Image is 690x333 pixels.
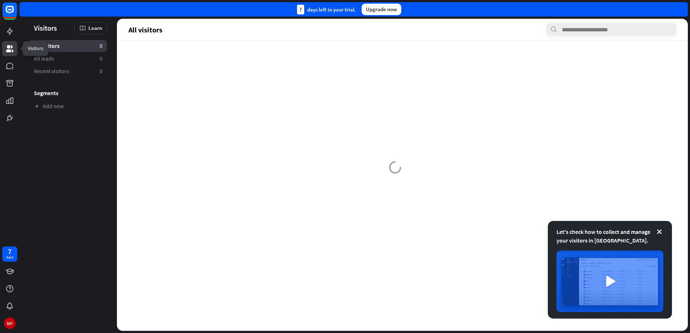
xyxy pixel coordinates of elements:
[128,26,162,34] span: All visitors
[100,67,102,75] aside: 0
[34,67,69,75] span: Recent visitors
[30,65,107,77] a: Recent visitors 0
[297,5,356,14] div: days left in your trial.
[362,4,401,15] div: Upgrade now
[34,42,60,50] span: All visitors
[556,250,663,312] img: image
[4,318,16,329] div: MP
[30,100,107,112] a: Add new
[100,42,102,50] aside: 0
[8,248,12,255] div: 7
[30,53,107,65] a: All leads 0
[6,255,13,260] div: days
[88,25,102,31] span: Learn
[30,89,107,97] h3: Segments
[100,55,102,62] aside: 0
[34,24,57,32] span: Visitors
[556,227,663,245] div: Let's check how to collect and manage your visitors in [GEOGRAPHIC_DATA].
[297,5,304,14] div: 7
[6,3,27,25] button: Open LiveChat chat widget
[2,247,17,262] a: 7 days
[34,55,54,62] span: All leads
